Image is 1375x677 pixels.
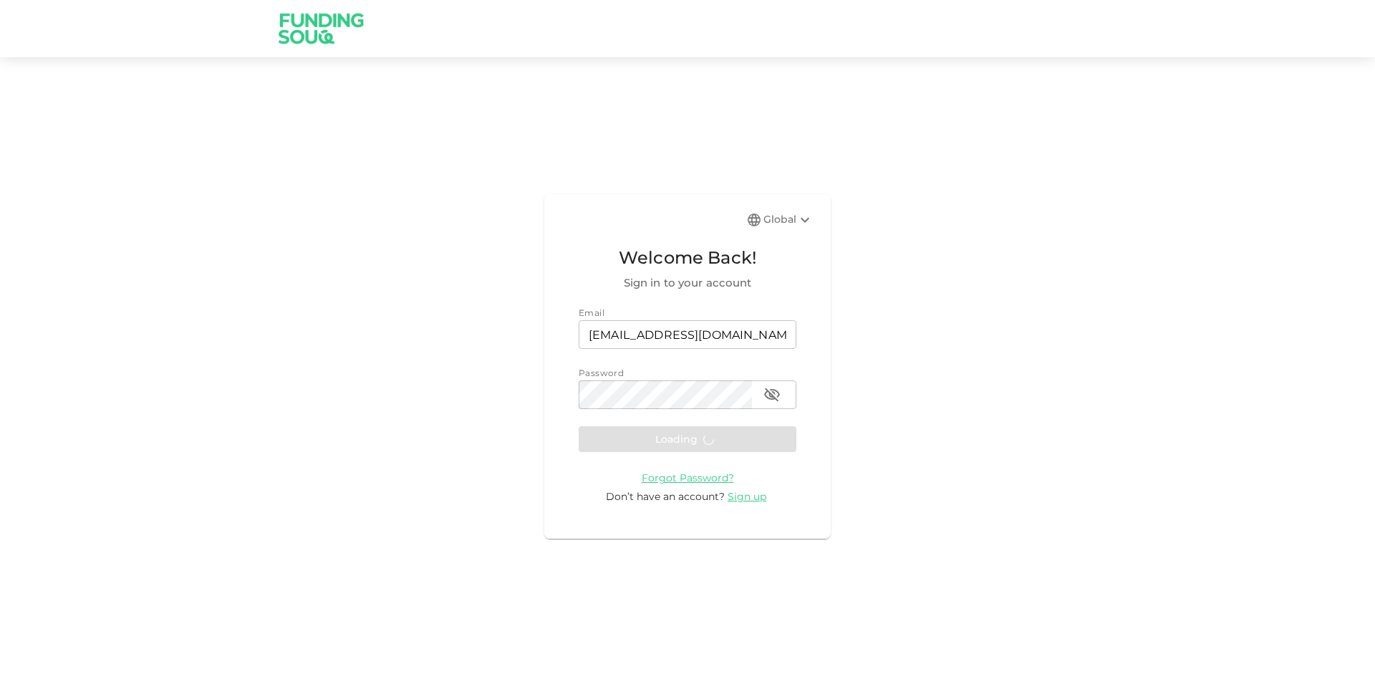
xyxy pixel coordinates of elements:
span: Sign in to your account [579,274,796,292]
span: Password [579,368,624,378]
div: Global [763,211,814,229]
input: email [579,320,796,349]
span: Sign up [728,490,766,503]
span: Don’t have an account? [606,490,725,503]
span: Forgot Password? [642,471,734,484]
span: Welcome Back! [579,244,796,272]
a: Forgot Password? [642,471,734,484]
span: Email [579,307,604,318]
input: password [579,380,752,409]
